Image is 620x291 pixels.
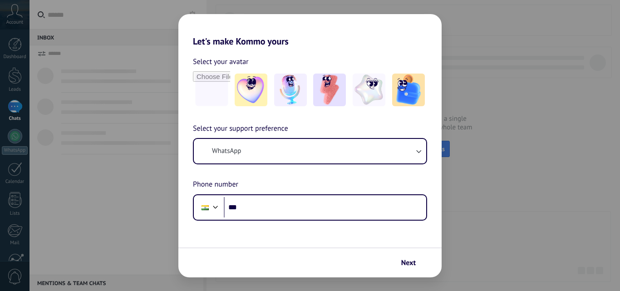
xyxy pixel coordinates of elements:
[397,255,428,271] button: Next
[235,74,267,106] img: -1.jpeg
[197,198,214,217] div: India: + 91
[178,14,442,47] h2: Let's make Kommo yours
[193,123,288,135] span: Select your support preference
[401,260,416,266] span: Next
[193,179,238,191] span: Phone number
[353,74,385,106] img: -4.jpeg
[313,74,346,106] img: -3.jpeg
[212,147,241,156] span: WhatsApp
[392,74,425,106] img: -5.jpeg
[274,74,307,106] img: -2.jpeg
[194,139,426,163] button: WhatsApp
[193,56,249,68] span: Select your avatar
